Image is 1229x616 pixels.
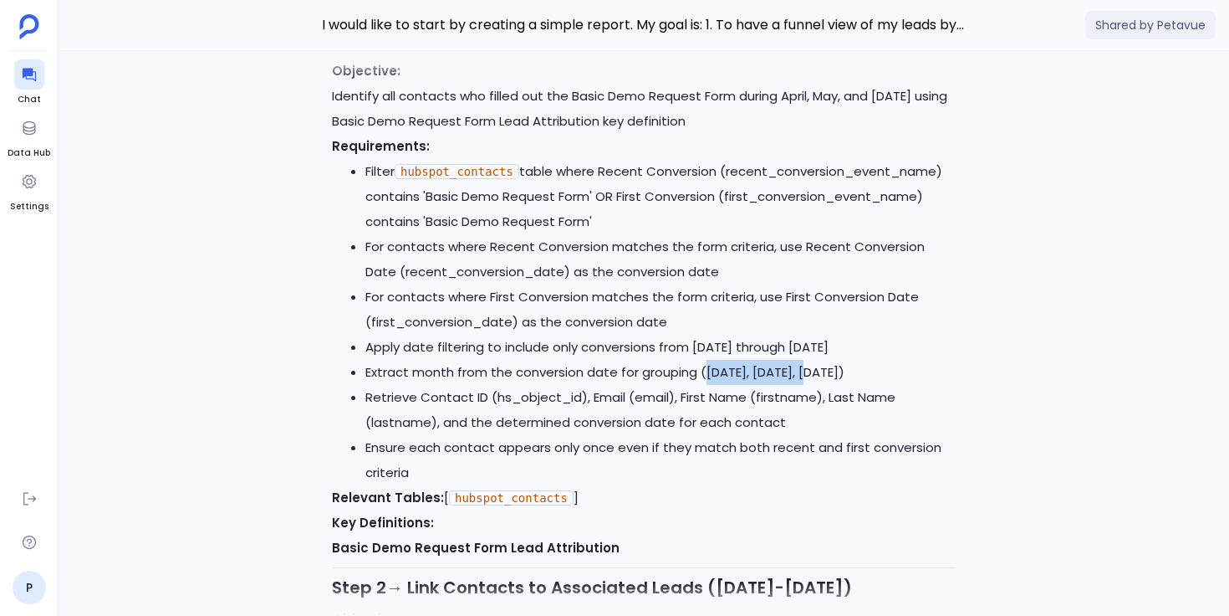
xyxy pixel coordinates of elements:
a: Chat [14,59,44,106]
img: petavue logo [19,14,39,39]
a: Settings [10,167,48,213]
code: hubspot_contacts [449,490,574,506]
a: Data Hub [8,113,50,160]
li: For contacts where First Conversion matches the form criteria, use First Conversion Date (first_c... [365,285,956,335]
strong: Relevant Tables: [332,489,444,506]
a: P [13,571,46,604]
li: Extract month from the conversion date for grouping ([DATE], [DATE], [DATE]) [365,360,956,385]
strong: Requirements: [332,137,430,155]
span: Data Hub [8,146,50,160]
li: Apply date filtering to include only conversions from [DATE] through [DATE] [365,335,956,360]
p: Identify all contacts who filled out the Basic Demo Request Form during April, May, and [DATE] us... [332,59,956,134]
span: Settings [10,200,48,213]
p: [ ] [332,485,956,511]
li: For contacts where Recent Conversion matches the form criteria, use Recent Conversion Date (recen... [365,234,956,285]
code: hubspot_contacts [395,164,519,179]
span: Shared by Petavue [1085,11,1216,39]
strong: Basic Demo Request Form Lead Attribution [332,539,620,557]
h3: → Link Contacts to Associated Leads ([DATE]-[DATE]) [332,575,956,600]
span: Chat [14,93,44,106]
li: Filter table where Recent Conversion (recent_conversion_event_name) contains 'Basic Demo Request ... [365,159,956,234]
span: I would like to start by creating a simple report. My goal is: 1. To have a funnel view of my lea... [322,14,966,36]
strong: Key Definitions: [332,514,434,531]
li: Ensure each contact appears only once even if they match both recent and first conversion criteria [365,435,956,485]
strong: Step 2 [332,576,386,599]
li: Retrieve Contact ID (hs_object_id), Email (email), First Name (firstname), Last Name (lastname), ... [365,385,956,435]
